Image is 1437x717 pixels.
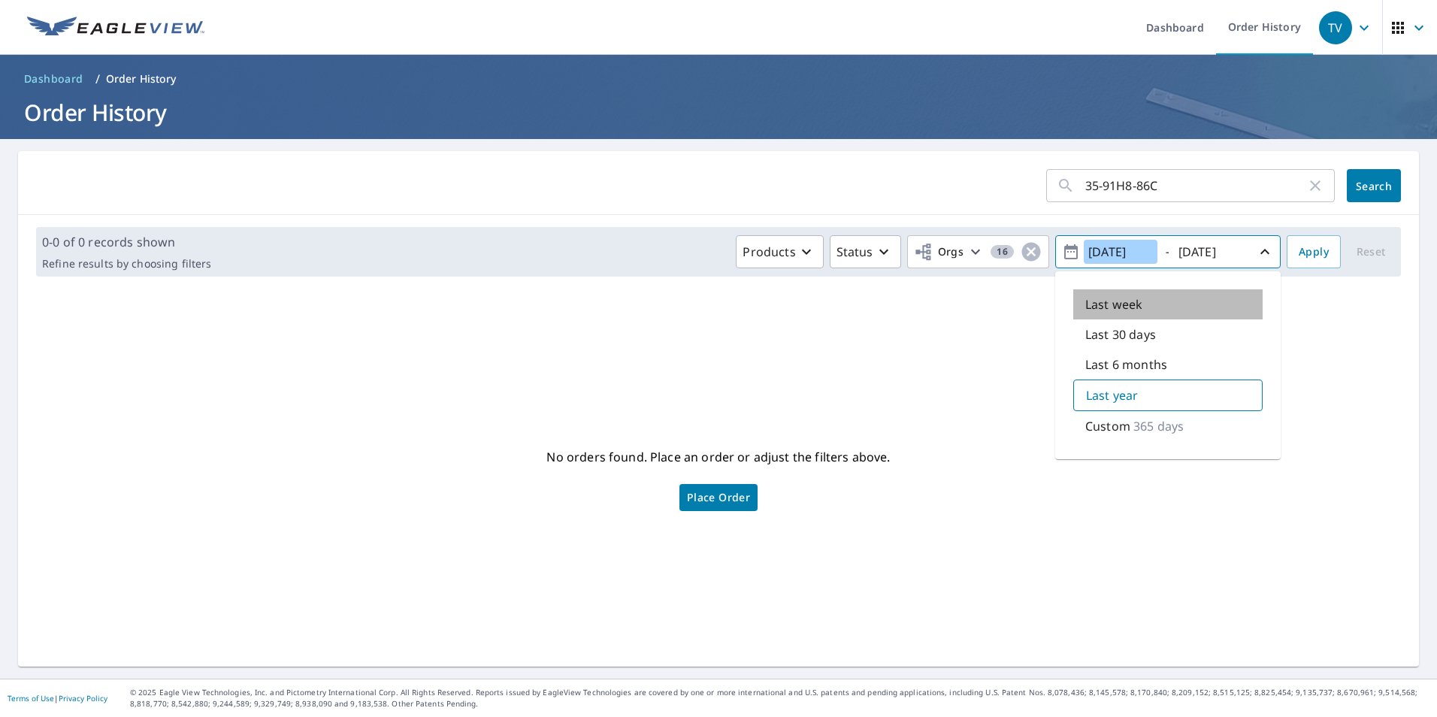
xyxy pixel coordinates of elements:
div: Last year [1073,380,1263,411]
a: Place Order [679,484,758,511]
span: - [1062,239,1274,265]
p: 365 days [1133,417,1184,435]
p: Custom [1085,417,1130,435]
button: Apply [1287,235,1341,268]
input: yyyy/mm/dd [1084,240,1157,264]
span: Search [1359,179,1389,193]
span: Place Order [687,494,750,501]
p: No orders found. Place an order or adjust the filters above. [546,445,890,469]
span: Orgs [914,243,964,262]
span: Apply [1299,243,1329,262]
p: © 2025 Eagle View Technologies, Inc. and Pictometry International Corp. All Rights Reserved. Repo... [130,687,1429,709]
div: Last week [1073,289,1263,319]
div: Last 6 months [1073,349,1263,380]
button: Orgs16 [907,235,1049,268]
p: Order History [106,71,177,86]
div: Last 30 days [1073,319,1263,349]
a: Terms of Use [8,693,54,703]
button: - [1055,235,1281,268]
span: 16 [991,247,1014,257]
input: yyyy/mm/dd [1174,240,1248,264]
p: Status [836,243,873,261]
h1: Order History [18,97,1419,128]
li: / [95,70,100,88]
img: EV Logo [27,17,204,39]
p: Last week [1085,295,1142,313]
p: Products [743,243,795,261]
button: Status [830,235,901,268]
button: Products [736,235,823,268]
button: Search [1347,169,1401,202]
p: | [8,694,107,703]
p: Last 6 months [1085,355,1167,374]
div: Custom365 days [1073,411,1263,441]
input: Address, Report #, Claim ID, etc. [1085,165,1306,207]
p: Refine results by choosing filters [42,257,211,271]
p: Last year [1086,386,1138,404]
div: TV [1319,11,1352,44]
a: Privacy Policy [59,693,107,703]
p: 0-0 of 0 records shown [42,233,211,251]
p: Last 30 days [1085,325,1156,343]
a: Dashboard [18,67,89,91]
span: Dashboard [24,71,83,86]
nav: breadcrumb [18,67,1419,91]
